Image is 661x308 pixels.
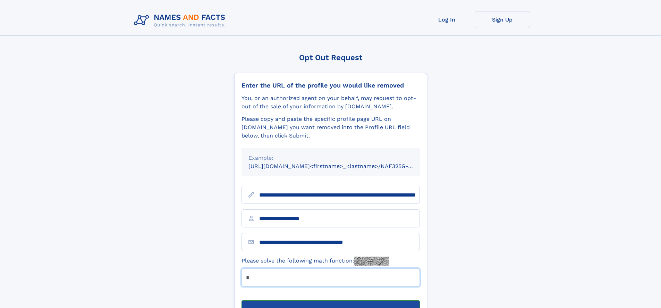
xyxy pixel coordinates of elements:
[241,115,420,140] div: Please copy and paste the specific profile page URL on [DOMAIN_NAME] you want removed into the Pr...
[248,163,433,169] small: [URL][DOMAIN_NAME]<firstname>_<lastname>/NAF325G-xxxxxxxx
[241,257,389,266] label: Please solve the following math function:
[234,53,427,62] div: Opt Out Request
[241,82,420,89] div: Enter the URL of the profile you would like removed
[241,94,420,111] div: You, or an authorized agent on your behalf, may request to opt-out of the sale of your informatio...
[475,11,530,28] a: Sign Up
[248,154,413,162] div: Example:
[419,11,475,28] a: Log In
[131,11,231,30] img: Logo Names and Facts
